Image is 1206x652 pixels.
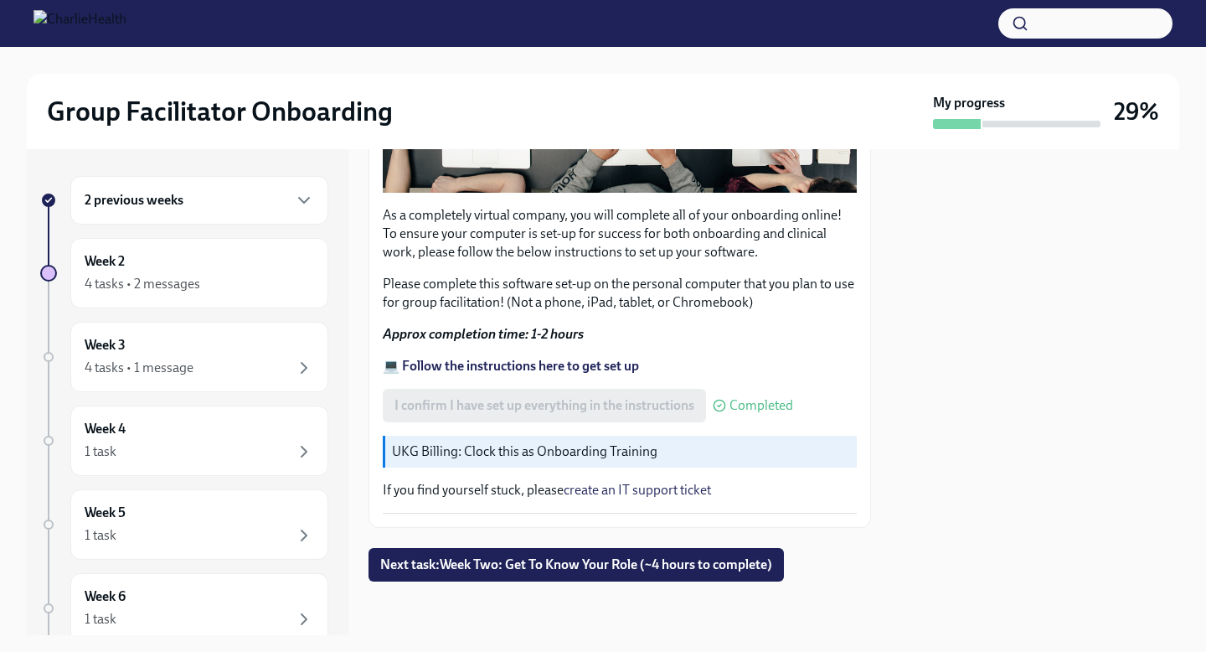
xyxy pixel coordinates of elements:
p: UKG Billing: Clock this as Onboarding Training [392,442,850,461]
p: Please complete this software set-up on the personal computer that you plan to use for group faci... [383,275,857,312]
div: 1 task [85,610,116,629]
p: As a completely virtual company, you will complete all of your onboarding online! To ensure your ... [383,206,857,261]
img: CharlieHealth [33,10,126,37]
span: Next task : Week Two: Get To Know Your Role (~4 hours to complete) [380,556,772,573]
h6: Week 6 [85,587,126,606]
h2: Group Facilitator Onboarding [47,95,393,128]
span: Completed [729,399,793,412]
strong: My progress [933,94,1005,112]
h6: Week 4 [85,420,126,438]
div: 2 previous weeks [70,176,328,225]
h6: Week 5 [85,504,126,522]
a: Week 24 tasks • 2 messages [40,238,328,308]
div: 4 tasks • 1 message [85,359,193,377]
h6: 2 previous weeks [85,191,183,210]
strong: Approx completion time: 1-2 hours [383,326,584,342]
div: 1 task [85,442,116,461]
button: Next task:Week Two: Get To Know Your Role (~4 hours to complete) [368,548,784,582]
a: 💻 Follow the instructions here to get set up [383,358,639,374]
a: create an IT support ticket [564,482,711,498]
h6: Week 2 [85,252,125,271]
a: Week 51 task [40,489,328,560]
a: Week 41 task [40,406,328,476]
a: Week 61 task [40,573,328,644]
h6: Week 3 [85,336,126,354]
div: 4 tasks • 2 messages [85,275,200,293]
a: Week 34 tasks • 1 message [40,322,328,392]
div: 1 task [85,526,116,545]
p: If you find yourself stuck, please [383,481,857,499]
h3: 29% [1114,96,1159,127]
